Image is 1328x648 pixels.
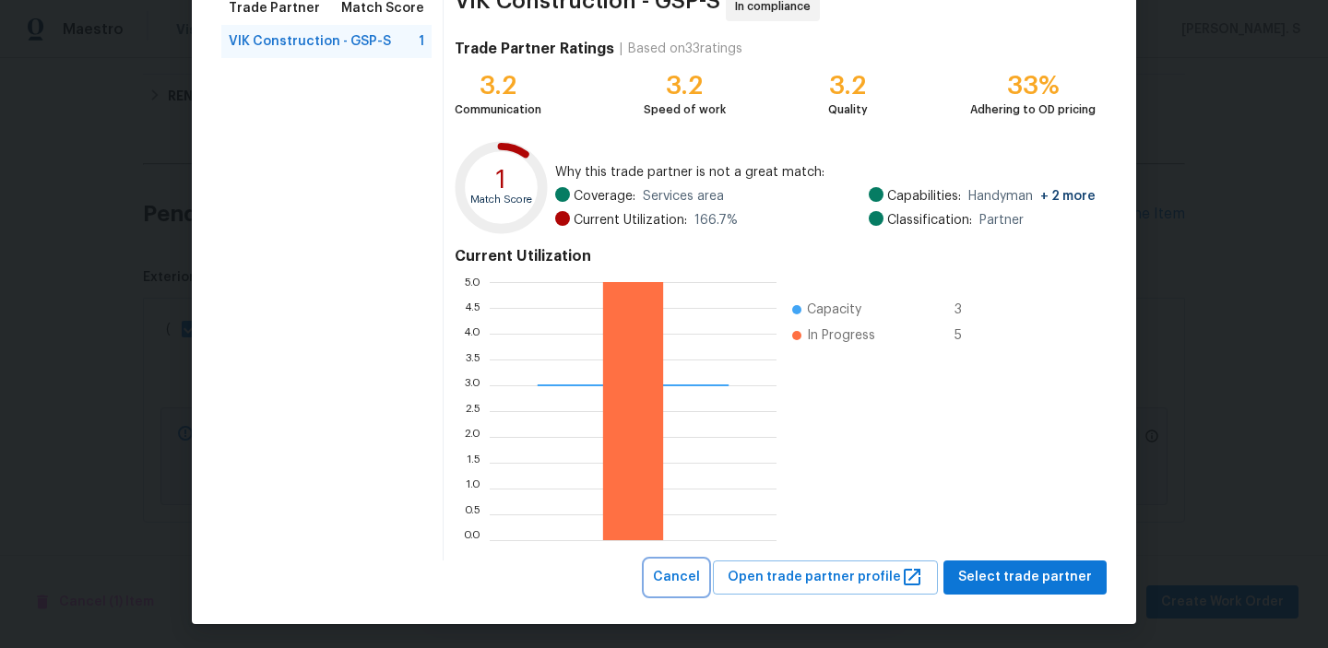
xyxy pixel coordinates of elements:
span: Services area [643,187,724,206]
text: 4.5 [464,302,480,313]
span: 166.7 % [694,211,738,230]
span: Handyman [968,187,1096,206]
span: Capacity [807,300,861,319]
span: Why this trade partner is not a great match: [555,163,1096,182]
button: Open trade partner profile [713,560,938,595]
text: 0.0 [463,535,480,546]
div: 3.2 [455,77,541,95]
div: 3.2 [828,77,868,95]
span: 5 [954,326,984,345]
span: In Progress [807,326,875,345]
span: 3 [954,300,984,319]
text: 3.0 [464,380,480,391]
text: 3.5 [465,354,480,365]
button: Select trade partner [943,560,1107,595]
text: Match Score [470,194,532,205]
span: Classification: [887,211,972,230]
div: Adhering to OD pricing [970,100,1096,119]
span: + 2 more [1040,190,1096,203]
span: Open trade partner profile [728,566,923,589]
div: 3.2 [644,77,726,95]
h4: Current Utilization [455,247,1096,265]
text: 4.0 [463,328,480,339]
span: Coverage: [574,187,635,206]
text: 1.0 [466,483,480,494]
text: 1.5 [467,457,480,468]
span: 1 [419,32,424,51]
div: Speed of work [644,100,726,119]
div: Communication [455,100,541,119]
div: 33% [970,77,1096,95]
span: Current Utilization: [574,211,687,230]
span: Partner [979,211,1024,230]
text: 5.0 [464,277,480,288]
span: Select trade partner [958,566,1092,589]
span: VIK Construction - GSP-S [229,32,391,51]
text: 2.5 [465,406,480,417]
h4: Trade Partner Ratings [455,40,614,58]
div: Quality [828,100,868,119]
div: Based on 33 ratings [628,40,742,58]
div: | [614,40,628,58]
text: 1 [496,167,506,193]
text: 2.0 [464,431,480,442]
button: Cancel [646,560,707,595]
span: Capabilities: [887,187,961,206]
text: 0.5 [464,509,480,520]
span: Cancel [653,566,700,589]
